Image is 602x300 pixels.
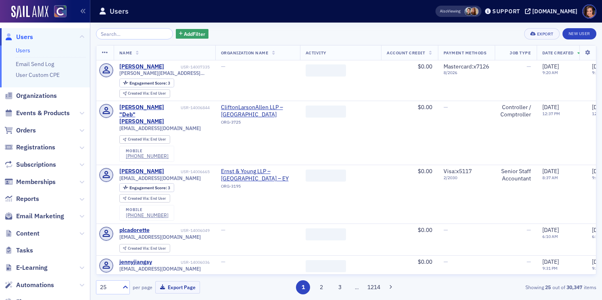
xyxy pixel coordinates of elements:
[544,283,552,291] strong: 25
[119,259,152,266] a: jennyjiangsy
[4,126,36,135] a: Orders
[54,5,67,18] img: SailAMX
[119,89,170,98] div: Created Via: End User
[119,234,201,240] span: [EMAIL_ADDRESS][DOMAIN_NAME]
[126,207,169,212] div: mobile
[128,137,150,142] span: Created Via :
[129,81,170,85] div: 3
[465,7,473,16] span: Pamela Galey-Coleman
[542,103,559,111] span: [DATE]
[351,283,362,291] span: …
[16,33,33,41] span: Users
[176,29,209,39] button: AddFilter
[221,168,294,182] span: Ernst & Young LLP – Denver – EY
[4,109,70,118] a: Events & Products
[221,63,225,70] span: —
[444,175,489,180] span: 2 / 2030
[418,258,432,265] span: $0.00
[367,280,381,294] button: 1214
[119,227,150,234] div: plcadorette
[4,212,64,221] a: Email Marketing
[542,70,558,75] time: 9:20 AM
[16,91,57,100] span: Organizations
[4,33,33,41] a: Users
[16,47,30,54] a: Users
[153,260,210,265] div: USR-14006036
[542,258,559,265] span: [DATE]
[306,170,346,182] span: ‌
[542,168,559,175] span: [DATE]
[133,283,152,291] label: per page
[11,6,48,19] a: SailAMX
[221,120,294,128] div: ORG-3725
[387,50,425,56] span: Account Credit
[16,109,70,118] span: Events & Products
[306,106,346,118] span: ‌
[129,186,170,190] div: 3
[527,258,531,265] span: —
[582,4,596,19] span: Profile
[129,80,168,86] span: Engagement Score :
[525,8,580,14] button: [DOMAIN_NAME]
[16,126,36,135] span: Orders
[16,160,56,169] span: Subscriptions
[110,6,129,16] h1: Users
[542,63,559,70] span: [DATE]
[542,226,559,234] span: [DATE]
[542,265,558,271] time: 9:31 PM
[119,194,170,203] div: Created Via: End User
[500,104,531,118] div: Controller / Comptroller
[129,185,168,190] span: Engagement Score :
[4,229,40,238] a: Content
[306,50,327,56] span: Activity
[16,229,40,238] span: Content
[100,283,118,292] div: 25
[306,260,346,272] span: ‌
[184,30,205,37] span: Add Filter
[119,63,164,70] a: [PERSON_NAME]
[48,5,67,19] a: View Homepage
[16,263,48,272] span: E-Learning
[444,258,448,265] span: —
[155,281,200,294] button: Export Page
[128,91,150,96] span: Created Via :
[418,168,432,175] span: $0.00
[444,168,472,175] span: Visa : x5117
[16,71,60,79] a: User Custom CPE
[4,178,56,186] a: Memberships
[16,60,54,68] a: Email Send Log
[221,184,294,192] div: ORG-3195
[16,212,64,221] span: Email Marketing
[128,137,166,142] div: End User
[221,258,225,265] span: —
[440,8,448,14] div: Also
[444,70,489,75] span: 8 / 2026
[119,244,170,252] div: Created Via: End User
[119,135,170,144] div: Created Via: End User
[119,79,174,87] div: Engagement Score: 3
[126,149,169,153] div: mobile
[119,70,210,76] span: [PERSON_NAME][EMAIL_ADDRESS][PERSON_NAME][DOMAIN_NAME]
[510,50,531,56] span: Job Type
[96,28,173,39] input: Search…
[4,160,56,169] a: Subscriptions
[524,28,559,39] button: Export
[119,168,164,175] a: [PERSON_NAME]
[126,153,169,159] a: [PHONE_NUMBER]
[492,8,520,15] div: Support
[435,283,596,291] div: Showing out of items
[4,281,54,290] a: Automations
[221,50,269,56] span: Organization Name
[470,7,479,16] span: Sheila Duggan
[4,91,57,100] a: Organizations
[181,105,210,110] div: USR-14006844
[527,63,531,70] span: —
[119,266,201,272] span: [EMAIL_ADDRESS][DOMAIN_NAME]
[440,8,460,14] span: Viewing
[527,226,531,234] span: —
[128,196,150,201] span: Created Via :
[16,281,54,290] span: Automations
[128,197,166,201] div: End User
